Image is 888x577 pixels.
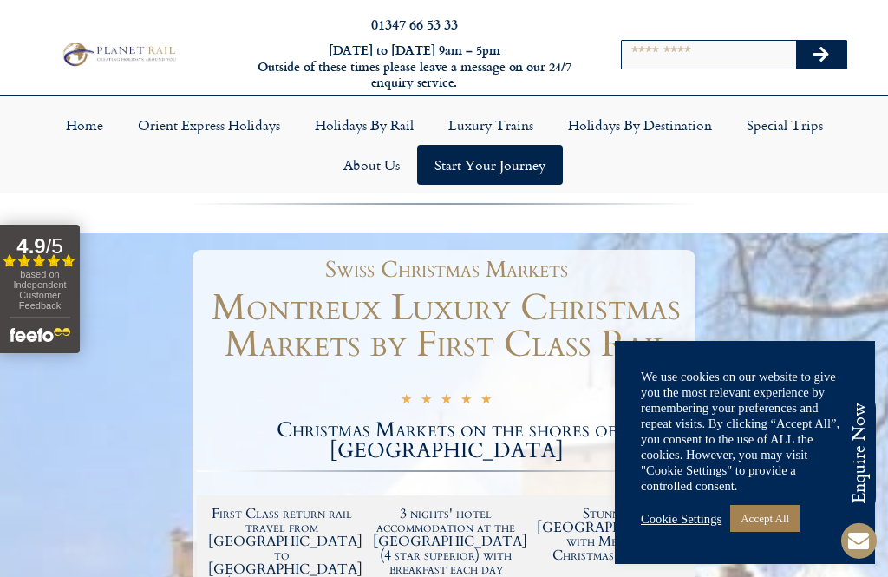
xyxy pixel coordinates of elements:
[9,105,879,185] nav: Menu
[206,259,687,281] h1: Swiss Christmas Markets
[641,369,849,494] div: We use cookies on our website to give you the most relevant experience by remembering your prefer...
[537,507,684,562] h2: Stunning [GEOGRAPHIC_DATA] with Medieval Christmas Markets
[121,105,297,145] a: Orient Express Holidays
[796,41,846,69] button: Search
[417,145,563,185] a: Start your Journey
[197,290,695,363] h1: Montreux Luxury Christmas Markets by First Class Rail
[401,393,412,410] i: ★
[460,393,472,410] i: ★
[641,511,721,527] a: Cookie Settings
[371,14,458,34] a: 01347 66 53 33
[441,393,452,410] i: ★
[197,420,695,462] h2: Christmas Markets on the shores of [GEOGRAPHIC_DATA]
[326,145,417,185] a: About Us
[401,391,492,410] div: 5/5
[297,105,431,145] a: Holidays by Rail
[431,105,551,145] a: Luxury Trains
[421,393,432,410] i: ★
[729,105,840,145] a: Special Trips
[49,105,121,145] a: Home
[373,507,520,576] h2: 3 nights' hotel accommodation at the [GEOGRAPHIC_DATA] (4 star superior) with breakfast each day
[480,393,492,410] i: ★
[551,105,729,145] a: Holidays by Destination
[58,40,179,69] img: Planet Rail Train Holidays Logo
[730,505,800,532] a: Accept All
[241,43,588,91] h6: [DATE] to [DATE] 9am – 5pm Outside of these times please leave a message on our 24/7 enquiry serv...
